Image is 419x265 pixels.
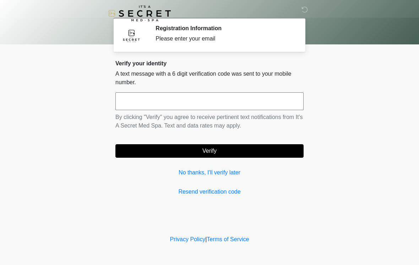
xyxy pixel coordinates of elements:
a: Privacy Policy [170,236,206,242]
h2: Verify your identity [115,60,304,67]
p: By clicking "Verify" you agree to receive pertinent text notifications from It's A Secret Med Spa... [115,113,304,130]
a: | [205,236,207,242]
img: It's A Secret Med Spa Logo [108,5,171,21]
p: A text message with a 6 digit verification code was sent to your mobile number. [115,70,304,87]
img: Agent Avatar [121,25,142,46]
a: No thanks, I'll verify later [115,168,304,177]
h2: Registration Information [156,25,293,32]
a: Terms of Service [207,236,249,242]
a: Resend verification code [115,188,304,196]
div: Please enter your email [156,34,293,43]
button: Verify [115,144,304,158]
